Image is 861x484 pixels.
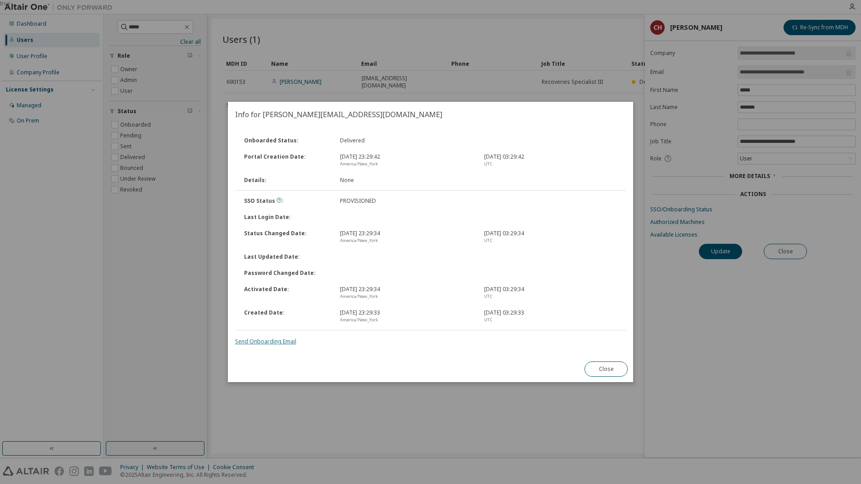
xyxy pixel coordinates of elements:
[340,237,473,244] div: America/New_York
[484,316,617,324] div: UTC
[479,230,623,244] div: [DATE] 03:29:34
[479,309,623,324] div: [DATE] 03:29:33
[479,286,623,300] div: [DATE] 03:29:34
[239,137,335,144] div: Onboarded Status :
[239,253,335,260] div: Last Updated Date :
[239,177,335,184] div: Details :
[335,153,479,168] div: [DATE] 23:29:42
[335,177,479,184] div: None
[239,269,335,277] div: Password Changed Date :
[239,153,335,168] div: Portal Creation Date :
[335,137,479,144] div: Delivered
[235,338,296,345] a: Send Onboarding Email
[228,102,633,127] h2: Info for [PERSON_NAME][EMAIL_ADDRESS][DOMAIN_NAME]
[340,316,473,324] div: America/New_York
[484,160,617,168] div: UTC
[335,286,479,300] div: [DATE] 23:29:34
[585,361,628,377] button: Close
[335,230,479,244] div: [DATE] 23:29:34
[479,153,623,168] div: [DATE] 03:29:42
[239,309,335,324] div: Created Date :
[340,293,473,300] div: America/New_York
[335,309,479,324] div: [DATE] 23:29:33
[484,237,617,244] div: UTC
[239,197,335,205] div: SSO Status :
[239,230,335,244] div: Status Changed Date :
[484,293,617,300] div: UTC
[239,214,335,221] div: Last Login Date :
[239,286,335,300] div: Activated Date :
[340,160,473,168] div: America/New_York
[335,197,479,205] div: PROVISIONED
